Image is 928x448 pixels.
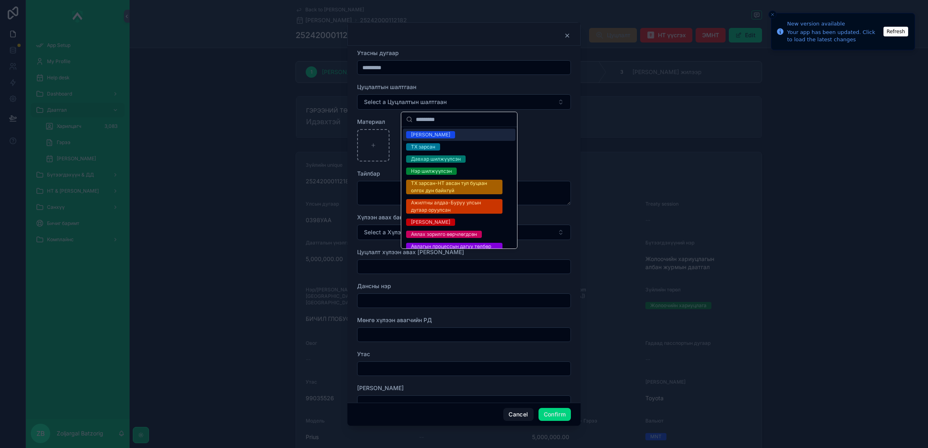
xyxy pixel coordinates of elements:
button: Close toast [768,11,777,19]
span: Тайлбар [357,170,380,177]
span: Хүлээн авах банк [357,214,406,221]
span: Цуцлалт хүлээн авах [PERSON_NAME] [357,248,464,255]
button: Select Button [357,94,571,110]
button: Confirm [538,408,571,421]
span: Мөнгө хүлээн авагчийн РД [357,316,432,323]
button: Refresh [883,27,908,36]
div: Ажилтны алдаа-Буруу улсын дугаар оруулсан [411,199,498,214]
span: [PERSON_NAME] [357,384,404,391]
div: Аялах зорилго өөрчлөгдсөн [411,231,477,238]
div: New version available [787,20,881,28]
span: Select a Цуцлалтын шалтгаан [364,98,447,106]
span: Материал [357,118,385,125]
div: Your app has been updated. Click to load the latest changes [787,29,881,43]
div: [PERSON_NAME] [411,219,450,226]
div: ТХ зарсан [411,143,435,151]
button: Cancel [503,408,533,421]
div: [PERSON_NAME] [411,131,450,138]
div: Нэр шилжүүлсэн [411,168,452,175]
div: Suggestions [401,127,517,248]
span: Утасны дугаар [357,49,399,56]
span: Select a Хүлээн авах банк [364,228,436,236]
span: Дансны нэр [357,282,391,289]
div: ТХ зарсан-НТ авсан тул буцаан олгох дүн байхгүй [411,180,498,194]
span: Утас [357,350,370,357]
div: Давхар шилжүүлсэн [411,155,461,163]
div: Авлагын процессын дагуу төлбөр төлөх хугацаа 30 хоног хэтэрсэн учраас гэрээг цуцалсан [411,243,498,265]
button: Select Button [357,225,571,240]
span: Цуцлалтын шалтгаан [357,83,416,90]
